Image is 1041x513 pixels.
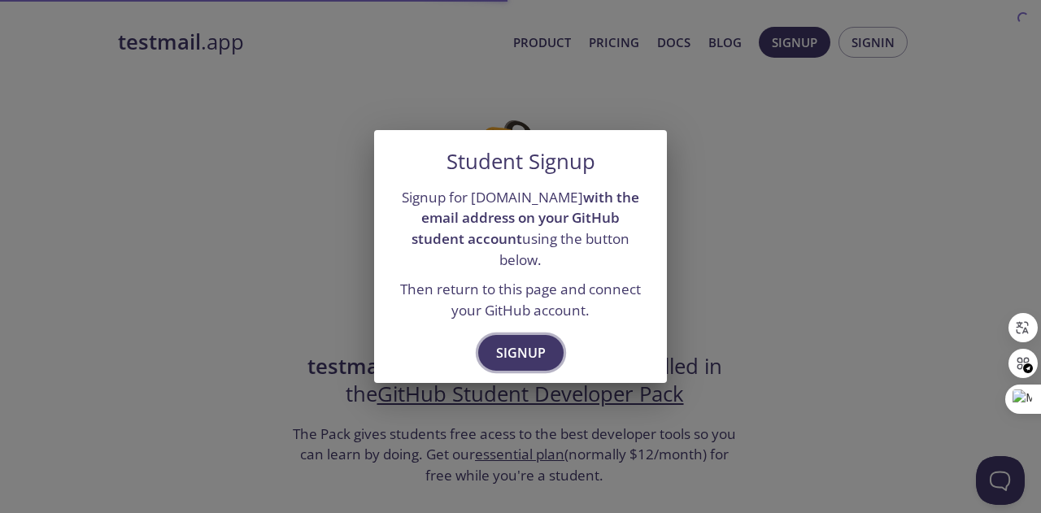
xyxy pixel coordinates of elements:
[446,150,595,174] h5: Student Signup
[394,187,647,271] p: Signup for [DOMAIN_NAME] using the button below.
[496,341,546,364] span: Signup
[412,188,639,248] strong: with the email address on your GitHub student account
[394,279,647,320] p: Then return to this page and connect your GitHub account.
[478,335,564,371] button: Signup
